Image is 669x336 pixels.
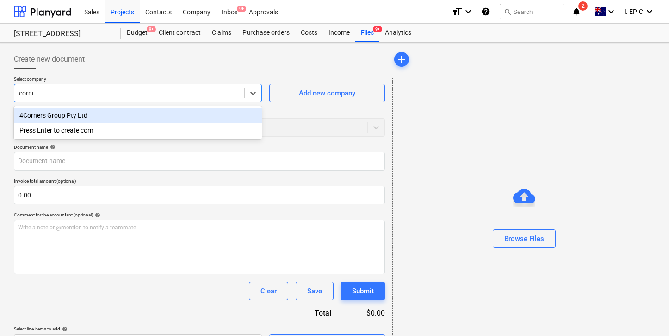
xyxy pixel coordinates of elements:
[14,144,385,150] div: Document name
[323,24,355,42] a: Income
[295,24,323,42] a: Costs
[237,6,246,12] span: 9+
[493,229,556,248] button: Browse Files
[396,54,407,65] span: add
[452,6,463,17] i: format_size
[14,152,385,171] input: Document name
[500,4,564,19] button: Search
[206,24,237,42] a: Claims
[48,144,56,150] span: help
[93,212,100,218] span: help
[481,6,490,17] i: Knowledge base
[307,285,322,297] div: Save
[14,76,262,84] p: Select company
[504,8,511,15] span: search
[121,24,153,42] a: Budget9+
[237,24,295,42] a: Purchase orders
[269,84,385,102] button: Add new company
[265,308,346,318] div: Total
[379,24,417,42] a: Analytics
[147,26,156,32] span: 9+
[296,282,334,300] button: Save
[644,6,655,17] i: keyboard_arrow_down
[355,24,379,42] div: Files
[14,54,85,65] span: Create new document
[341,282,385,300] button: Submit
[346,308,385,318] div: $0.00
[14,186,385,204] input: Invoice total amount (optional)
[14,326,262,332] div: Select line-items to add
[504,233,544,245] div: Browse Files
[352,285,374,297] div: Submit
[260,285,277,297] div: Clear
[578,1,588,11] span: 2
[463,6,474,17] i: keyboard_arrow_down
[14,212,385,218] div: Comment for the accountant (optional)
[572,6,581,17] i: notifications
[14,108,262,123] div: 4Corners Group Pty Ltd
[153,24,206,42] a: Client contract
[121,24,153,42] div: Budget
[373,26,382,32] span: 9+
[606,6,617,17] i: keyboard_arrow_down
[624,8,643,15] span: I. EPIC
[355,24,379,42] a: Files9+
[14,123,262,138] div: Press Enter to create corn
[14,29,110,39] div: [STREET_ADDRESS]
[14,178,385,186] p: Invoice total amount (optional)
[60,326,68,332] span: help
[249,282,288,300] button: Clear
[299,87,355,99] div: Add new company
